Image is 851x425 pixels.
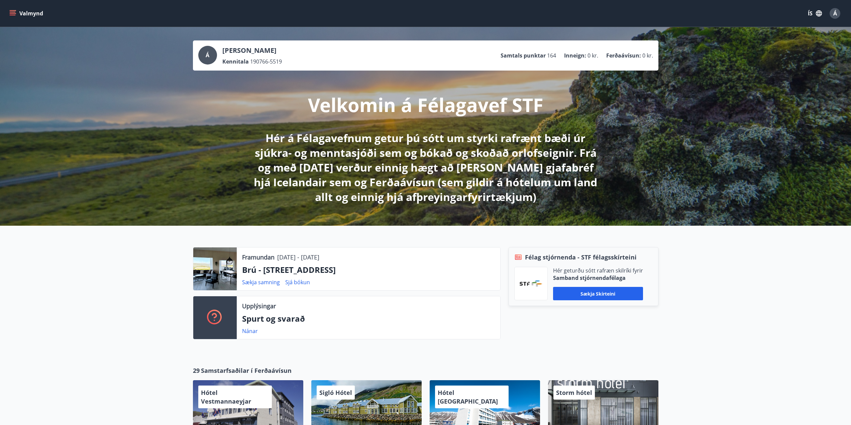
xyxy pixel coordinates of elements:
[833,10,837,17] span: Á
[553,267,643,274] p: Hér geturðu sótt rafræn skilríki fyrir
[206,51,209,59] span: Á
[242,302,276,310] p: Upplýsingar
[556,389,592,397] span: Storm hótel
[277,253,319,261] p: [DATE] - [DATE]
[553,287,643,300] button: Sækja skírteini
[525,253,637,261] span: Félag stjórnenda - STF félagsskírteini
[564,52,586,59] p: Inneign :
[501,52,546,59] p: Samtals punktar
[242,313,495,324] p: Spurt og svarað
[242,264,495,276] p: Brú - [STREET_ADDRESS]
[242,253,275,261] p: Framundan
[249,131,602,204] p: Hér á Félagavefnum getur þú sótt um styrki rafrænt bæði úr sjúkra- og menntasjóði sem og bókað og...
[285,279,310,286] a: Sjá bókun
[438,389,498,405] span: Hótel [GEOGRAPHIC_DATA]
[553,274,643,282] p: Samband stjórnendafélaga
[250,58,282,65] span: 190766-5519
[242,327,258,335] a: Nánar
[201,366,292,375] span: Samstarfsaðilar í Ferðaávísun
[8,7,46,19] button: menu
[193,366,200,375] span: 29
[520,281,542,287] img: vjCaq2fThgY3EUYqSgpjEiBg6WP39ov69hlhuPVN.png
[308,92,543,117] p: Velkomin á Félagavef STF
[242,279,280,286] a: Sækja samning
[606,52,641,59] p: Ferðaávísun :
[319,389,352,397] span: Sigló Hótel
[827,5,843,21] button: Á
[588,52,598,59] span: 0 kr.
[222,58,249,65] p: Kennitala
[222,46,282,55] p: [PERSON_NAME]
[642,52,653,59] span: 0 kr.
[804,7,826,19] button: ÍS
[547,52,556,59] span: 164
[201,389,251,405] span: Hótel Vestmannaeyjar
